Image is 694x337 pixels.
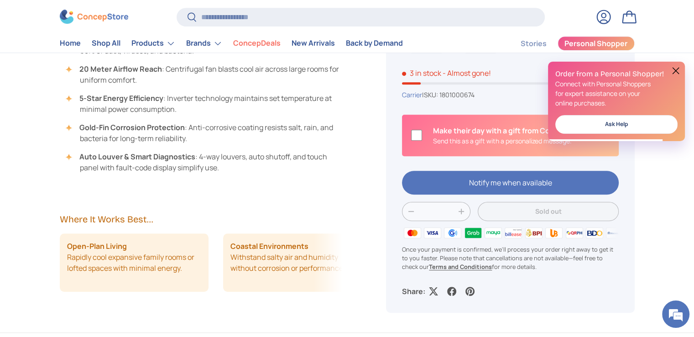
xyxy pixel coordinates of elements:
p: - Almost gone! [443,68,491,79]
p: Once your payment is confirmed, we'll process your order right away to get it to you faster. Plea... [402,245,618,272]
p: Connect with Personal Shoppers for expert assistance on your online purchases. [555,79,678,108]
li: : Anti-corrosive coating resists salt, rain, and bacteria for long-term reliability. [69,122,343,144]
summary: Brands [181,34,228,53]
li: : 4-way louvers, auto shutoff, and touch panel with fault-code display simplify use. [69,151,343,173]
strong: Coastal Environments [230,241,308,252]
li: Withstand salty air and humidity without corrosion or performance loss. [223,233,372,292]
a: ConcepDeals [233,35,281,53]
nav: Primary [60,34,403,53]
span: 3 in stock [402,68,441,79]
a: Stories [521,35,547,53]
img: billease [503,226,523,240]
input: Is this a gift? [411,130,422,141]
span: | [422,91,475,100]
strong: 20 Meter Airflow Reach [79,64,162,74]
span: SKU: [424,91,438,100]
li: : Inverter technology maintains set temperature at minimal power consumption. [69,93,343,115]
img: bpi [524,226,544,240]
h2: Order from a Personal Shopper! [555,69,678,79]
a: Home [60,35,81,53]
button: Sold out [478,202,618,221]
h2: Where It Works Best... [60,213,343,226]
img: master [402,226,422,240]
nav: Secondary [499,34,635,53]
span: 1801000674 [439,91,475,100]
a: Carrier [402,91,422,100]
img: ConcepStore [60,10,128,24]
a: New Arrivals [292,35,335,53]
img: metrobank [605,226,625,240]
img: visa [423,226,443,240]
strong: Gold-Fin Corrosion Protection [79,122,185,132]
a: Shop All [92,35,120,53]
span: Personal Shopper [564,40,627,47]
div: Is this a gift? [433,125,590,146]
summary: Products [126,34,181,53]
img: maya [483,226,503,240]
li: : Centrifugal fan blasts cool air across large rooms for uniform comfort. [69,63,343,85]
img: grabpay [463,226,483,240]
li: Rapidly cool expansive family rooms or lofted spaces with minimal energy. [60,233,209,292]
img: bdo [584,226,605,240]
img: qrph [564,226,584,240]
a: Terms and Conditions [429,263,492,271]
a: Ask Help [555,115,678,134]
strong: 5-Star Energy Efficiency [79,93,163,103]
img: ubp [544,226,564,240]
p: Share: [402,286,425,297]
a: Personal Shopper [558,36,635,51]
img: gcash [443,226,463,240]
strong: Auto Louver & Smart Diagnostics [79,152,195,162]
strong: Open-Plan Living [67,241,127,252]
a: Back by Demand [346,35,403,53]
